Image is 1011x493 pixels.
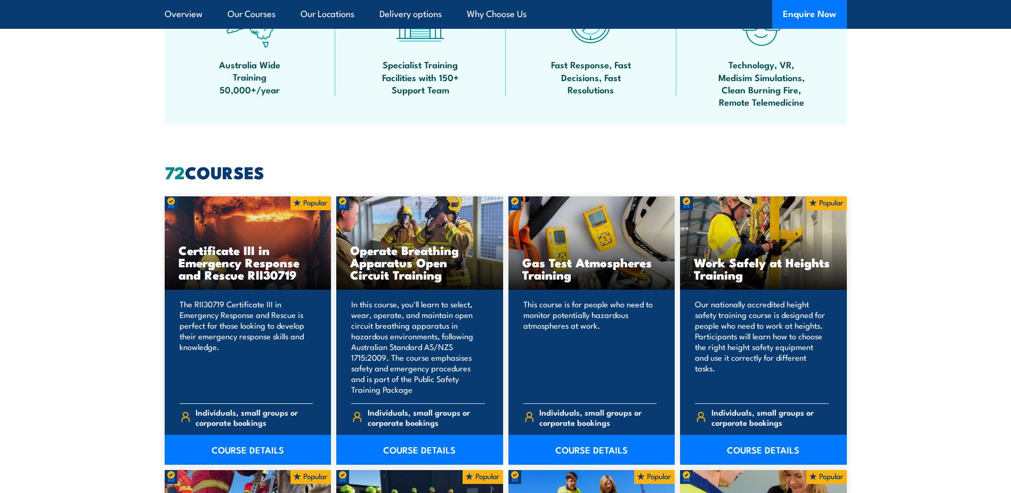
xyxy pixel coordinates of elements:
[179,244,318,281] h3: Certificate III in Emergency Response and Rescue RII30719
[523,299,657,395] p: This course is for people who need to monitor potentially hazardous atmospheres at work.
[165,158,185,185] strong: 72
[165,435,331,465] a: COURSE DETAILS
[508,435,675,465] a: COURSE DETAILS
[543,58,639,96] span: Fast Response, Fast Decisions, Fast Resolutions
[165,164,847,179] h2: COURSES
[694,256,833,281] h3: Work Safely at Heights Training
[373,58,468,96] span: Specialist Training Facilities with 150+ Support Team
[351,299,485,395] p: In this course, you'll learn to select, wear, operate, and maintain open circuit breathing appara...
[196,407,313,427] span: Individuals, small groups or corporate bookings
[368,407,485,427] span: Individuals, small groups or corporate bookings
[711,407,829,427] span: Individuals, small groups or corporate bookings
[180,299,313,395] p: The RII30719 Certificate III in Emergency Response and Rescue is perfect for those looking to dev...
[202,58,298,96] span: Australia Wide Training 50,000+/year
[539,407,657,427] span: Individuals, small groups or corporate bookings
[336,435,503,465] a: COURSE DETAILS
[522,256,661,281] h3: Gas Test Atmospheres Training
[350,244,489,281] h3: Operate Breathing Apparatus Open Circuit Training
[714,58,810,108] span: Technology, VR, Medisim Simulations, Clean Burning Fire, Remote Telemedicine
[680,435,847,465] a: COURSE DETAILS
[695,299,829,395] p: Our nationally accredited height safety training course is designed for people who need to work a...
